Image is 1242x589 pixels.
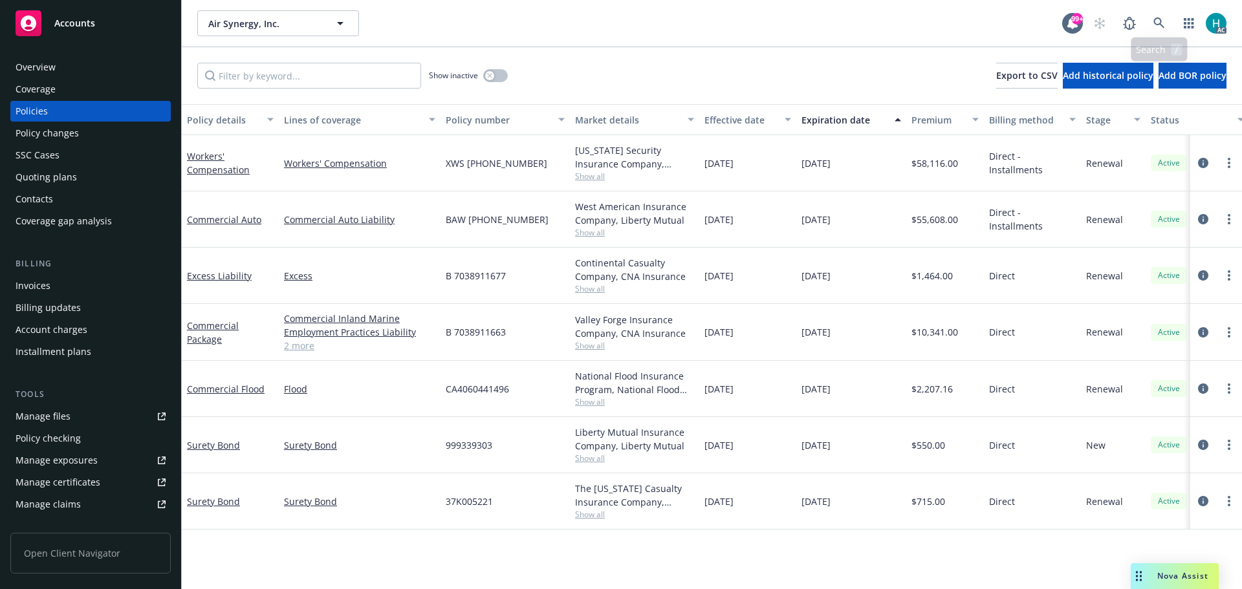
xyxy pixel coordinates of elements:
button: Add BOR policy [1159,63,1226,89]
a: Account charges [10,319,171,340]
span: Add historical policy [1063,69,1153,81]
span: XWS [PHONE_NUMBER] [446,156,547,170]
span: Direct - Installments [989,206,1076,233]
span: [DATE] [704,269,734,283]
a: Commercial Auto [187,213,261,226]
span: [DATE] [801,156,831,170]
button: Market details [570,104,699,135]
img: photo [1206,13,1226,34]
span: Show all [575,171,694,182]
a: Manage exposures [10,450,171,471]
span: Direct [989,269,1015,283]
span: [DATE] [704,325,734,339]
a: Overview [10,57,171,78]
div: [US_STATE] Security Insurance Company, Liberty Mutual [575,144,694,171]
span: [DATE] [704,495,734,508]
a: more [1221,325,1237,340]
span: $2,207.16 [911,382,953,396]
span: [DATE] [704,382,734,396]
span: Renewal [1086,325,1123,339]
a: more [1221,155,1237,171]
span: Show all [575,340,694,351]
a: Policy checking [10,428,171,449]
span: Renewal [1086,156,1123,170]
div: National Flood Insurance Program, National Flood Insurance Program (NFIP), Amwins [575,369,694,396]
div: Policy number [446,113,550,127]
div: Installment plans [16,341,91,362]
div: Market details [575,113,680,127]
span: Add BOR policy [1159,69,1226,81]
a: Invoices [10,275,171,296]
a: circleInformation [1195,211,1211,227]
a: Employment Practices Liability [284,325,435,339]
span: Renewal [1086,495,1123,508]
a: Search [1146,10,1172,36]
button: Lines of coverage [279,104,441,135]
span: Renewal [1086,213,1123,226]
div: Manage BORs [16,516,76,537]
div: Billing updates [16,297,81,318]
button: Add historical policy [1063,63,1153,89]
div: Policy checking [16,428,81,449]
span: $715.00 [911,495,945,508]
div: Tools [10,388,171,401]
div: SSC Cases [16,145,60,166]
div: Manage files [16,406,71,427]
a: Manage BORs [10,516,171,537]
span: [DATE] [801,325,831,339]
a: more [1221,211,1237,227]
a: Start snowing [1087,10,1113,36]
span: 999339303 [446,438,492,452]
span: [DATE] [801,269,831,283]
a: more [1221,268,1237,283]
a: Policies [10,101,171,122]
div: Billing method [989,113,1062,127]
span: Show all [575,396,694,407]
a: 2 more [284,339,435,352]
button: Expiration date [796,104,906,135]
span: Show all [575,453,694,464]
div: Expiration date [801,113,887,127]
span: B 7038911663 [446,325,506,339]
span: Active [1156,213,1182,225]
span: BAW [PHONE_NUMBER] [446,213,549,226]
a: SSC Cases [10,145,171,166]
button: Billing method [984,104,1081,135]
a: Excess [284,269,435,283]
span: Accounts [54,18,95,28]
span: Show all [575,227,694,238]
span: Export to CSV [996,69,1058,81]
span: Air Synergy, Inc. [208,17,320,30]
div: Valley Forge Insurance Company, CNA Insurance [575,313,694,340]
span: $550.00 [911,438,945,452]
a: Coverage [10,79,171,100]
div: Contacts [16,189,53,209]
span: Direct [989,325,1015,339]
a: Contacts [10,189,171,209]
a: circleInformation [1195,437,1211,453]
a: Commercial Package [187,319,239,345]
div: Coverage gap analysis [16,211,112,231]
span: Show inactive [429,70,478,81]
div: Policy details [187,113,259,127]
span: Show all [575,283,694,294]
a: Manage files [10,406,171,427]
a: Coverage gap analysis [10,211,171,231]
a: Workers' Compensation [284,156,435,170]
div: Manage certificates [16,472,100,493]
button: Export to CSV [996,63,1058,89]
a: Switch app [1176,10,1202,36]
span: $55,608.00 [911,213,958,226]
a: Commercial Flood [187,383,265,395]
div: 99+ [1071,13,1083,25]
a: circleInformation [1195,381,1211,396]
div: Billing [10,257,171,270]
a: circleInformation [1195,493,1211,509]
a: Commercial Auto Liability [284,213,435,226]
span: Active [1156,157,1182,169]
div: Manage exposures [16,450,98,471]
span: Renewal [1086,382,1123,396]
input: Filter by keyword... [197,63,421,89]
button: Nova Assist [1131,563,1219,589]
